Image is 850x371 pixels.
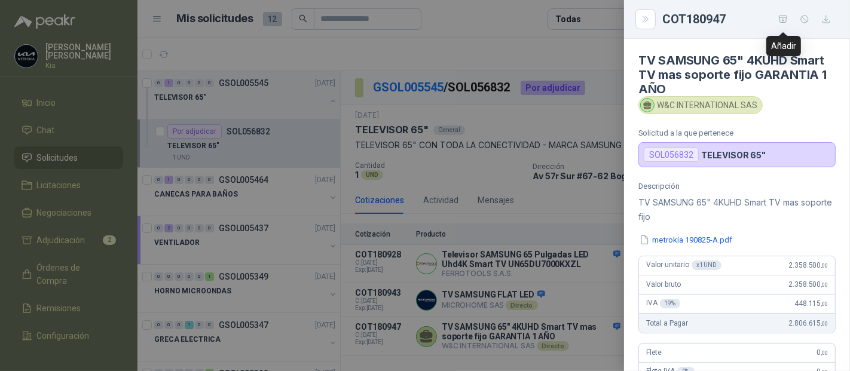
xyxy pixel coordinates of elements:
[789,280,828,289] span: 2.358.500
[638,96,763,114] div: W&C INTERNATIONAL SAS
[638,195,836,224] p: TV SAMSUNG 65" 4KUHD Smart TV mas soporte fijo
[789,261,828,269] span: 2.358.500
[821,301,828,307] span: ,00
[817,348,828,357] span: 0
[644,148,699,162] div: SOL056832
[766,36,801,56] div: Añadir
[646,319,688,327] span: Total a Pagar
[789,319,828,327] span: 2.806.615
[646,280,681,289] span: Valor bruto
[638,128,836,137] p: Solicitud a la que pertenece
[821,262,828,269] span: ,00
[692,260,721,270] div: x 1 UND
[821,349,828,356] span: ,00
[638,53,836,96] h4: TV SAMSUNG 65" 4KUHD Smart TV mas soporte fijo GARANTIA 1 AÑO
[794,299,828,308] span: 448.115
[821,320,828,327] span: ,00
[701,150,766,160] p: TELEVISOR 65"
[821,281,828,288] span: ,00
[646,260,721,270] span: Valor unitario
[646,348,662,357] span: Flete
[660,299,681,308] div: 19 %
[638,182,836,191] p: Descripción
[646,299,680,308] span: IVA
[638,234,733,246] button: metrokia 190825-A.pdf
[662,10,836,29] div: COT180947
[638,12,653,26] button: Close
